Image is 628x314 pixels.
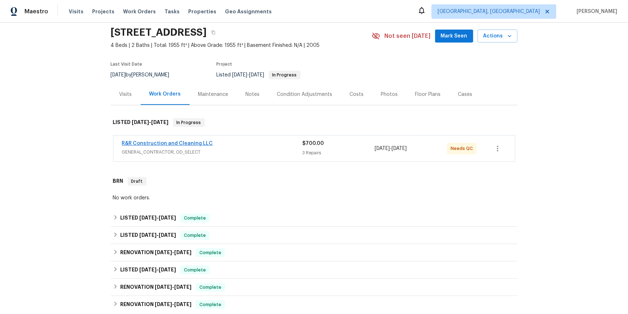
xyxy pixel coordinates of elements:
[174,250,191,255] span: [DATE]
[111,170,518,193] div: BRN Draft
[24,8,48,15] span: Maestro
[111,279,518,296] div: RENOVATION [DATE]-[DATE]Complete
[174,302,191,307] span: [DATE]
[155,284,191,289] span: -
[478,30,518,43] button: Actions
[132,120,149,125] span: [DATE]
[381,91,398,98] div: Photos
[139,267,157,272] span: [DATE]
[155,250,191,255] span: -
[483,32,512,41] span: Actions
[303,141,324,146] span: $700.00
[111,42,372,49] span: 4 Beds | 2 Baths | Total: 1955 ft² | Above Grade: 1955 ft² | Basement Finished: N/A | 2005
[159,233,176,238] span: [DATE]
[232,72,248,78] span: [DATE]
[207,26,220,39] button: Copy Address
[198,91,229,98] div: Maintenance
[119,91,132,98] div: Visits
[155,284,172,289] span: [DATE]
[139,267,176,272] span: -
[92,8,114,15] span: Projects
[159,267,176,272] span: [DATE]
[139,215,176,220] span: -
[139,215,157,220] span: [DATE]
[120,248,191,257] h6: RENOVATION
[232,72,265,78] span: -
[113,118,169,127] h6: LISTED
[188,8,216,15] span: Properties
[155,302,191,307] span: -
[181,215,209,222] span: Complete
[246,91,260,98] div: Notes
[451,145,476,152] span: Needs QC
[69,8,83,15] span: Visits
[111,62,143,66] span: Last Visit Date
[574,8,617,15] span: [PERSON_NAME]
[277,91,333,98] div: Condition Adjustments
[122,141,213,146] a: R&R Construction and Cleaning LLC
[385,32,431,40] span: Not seen [DATE]
[152,120,169,125] span: [DATE]
[120,283,191,292] h6: RENOVATION
[120,231,176,240] h6: LISTED
[111,209,518,227] div: LISTED [DATE]-[DATE]Complete
[181,232,209,239] span: Complete
[149,90,181,98] div: Work Orders
[225,8,272,15] span: Geo Assignments
[350,91,364,98] div: Costs
[441,32,467,41] span: Mark Seen
[120,214,176,222] h6: LISTED
[435,30,473,43] button: Mark Seen
[174,284,191,289] span: [DATE]
[458,91,473,98] div: Cases
[120,266,176,274] h6: LISTED
[155,302,172,307] span: [DATE]
[415,91,441,98] div: Floor Plans
[392,146,407,151] span: [DATE]
[132,120,169,125] span: -
[375,146,390,151] span: [DATE]
[111,261,518,279] div: LISTED [DATE]-[DATE]Complete
[159,215,176,220] span: [DATE]
[111,296,518,313] div: RENOVATION [DATE]-[DATE]Complete
[139,233,176,238] span: -
[375,145,407,152] span: -
[217,62,232,66] span: Project
[270,73,300,77] span: In Progress
[123,8,156,15] span: Work Orders
[113,194,515,202] div: No work orders.
[174,119,204,126] span: In Progress
[139,233,157,238] span: [DATE]
[196,249,224,256] span: Complete
[111,111,518,134] div: LISTED [DATE]-[DATE]In Progress
[249,72,265,78] span: [DATE]
[303,149,375,156] div: 3 Repairs
[111,29,207,36] h2: [STREET_ADDRESS]
[111,244,518,261] div: RENOVATION [DATE]-[DATE]Complete
[164,9,180,14] span: Tasks
[196,284,224,291] span: Complete
[113,177,123,186] h6: BRN
[217,72,301,78] span: Listed
[438,8,540,15] span: [GEOGRAPHIC_DATA], [GEOGRAPHIC_DATA]
[196,301,224,308] span: Complete
[128,178,146,185] span: Draft
[155,250,172,255] span: [DATE]
[120,300,191,309] h6: RENOVATION
[122,149,303,156] span: GENERAL_CONTRACTOR, OD_SELECT
[181,266,209,274] span: Complete
[111,227,518,244] div: LISTED [DATE]-[DATE]Complete
[111,71,178,79] div: by [PERSON_NAME]
[111,72,126,78] span: [DATE]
